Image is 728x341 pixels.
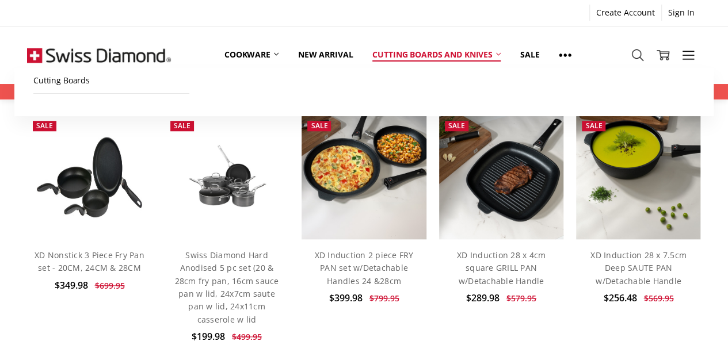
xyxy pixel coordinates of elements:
span: Sale [448,121,465,131]
span: $699.95 [95,280,125,291]
a: Create Account [590,5,661,21]
span: $799.95 [369,293,399,304]
a: Sale [510,42,549,67]
span: Sale [174,121,190,131]
img: Free Shipping On Every Order [27,26,171,84]
span: Sale [36,121,53,131]
a: Swiss Diamond Hard Anodised 5 pc set (20 & 28cm fry pan, 16cm sauce pan w lid, 24x7cm saute pan w... [175,250,279,325]
span: $569.95 [643,293,673,304]
span: $349.98 [55,279,88,292]
span: $399.98 [329,292,362,304]
span: $289.98 [466,292,500,304]
a: Show All [549,42,581,68]
span: $579.95 [506,293,536,304]
a: XD Induction 2 piece FRY PAN set w/Detachable Handles 24 &28cm [314,250,413,286]
a: Cookware [215,42,288,67]
img: XD Induction 28 x 7.5cm Deep SAUTE PAN w/Detachable Handle [576,115,700,239]
img: XD Induction 2 piece FRY PAN set w/Detachable Handles 24 &28cm [302,115,426,239]
a: XD Induction 28 x 7.5cm Deep SAUTE PAN w/Detachable Handle [590,250,687,286]
a: Cutting boards and knives [363,42,510,67]
span: Sale [311,121,327,131]
a: Swiss Diamond Hard Anodised 5 pc set (20 & 28cm fry pan, 16cm sauce pan w lid, 24x7cm saute pan w... [165,115,289,239]
span: $256.48 [603,292,636,304]
img: XD Nonstick 3 Piece Fry Pan set - 20CM, 24CM & 28CM [27,115,151,239]
img: Swiss Diamond Hard Anodised 5 pc set (20 & 28cm fry pan, 16cm sauce pan w lid, 24x7cm saute pan w... [165,135,289,219]
img: XD Induction 28 x 4cm square GRILL PAN w/Detachable Handle [439,115,563,239]
span: Sale [585,121,602,131]
a: Sign In [662,5,701,21]
a: XD Nonstick 3 Piece Fry Pan set - 20CM, 24CM & 28CM [35,250,144,273]
a: New arrival [288,42,363,67]
a: XD Induction 28 x 4cm square GRILL PAN w/Detachable Handle [457,250,546,286]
